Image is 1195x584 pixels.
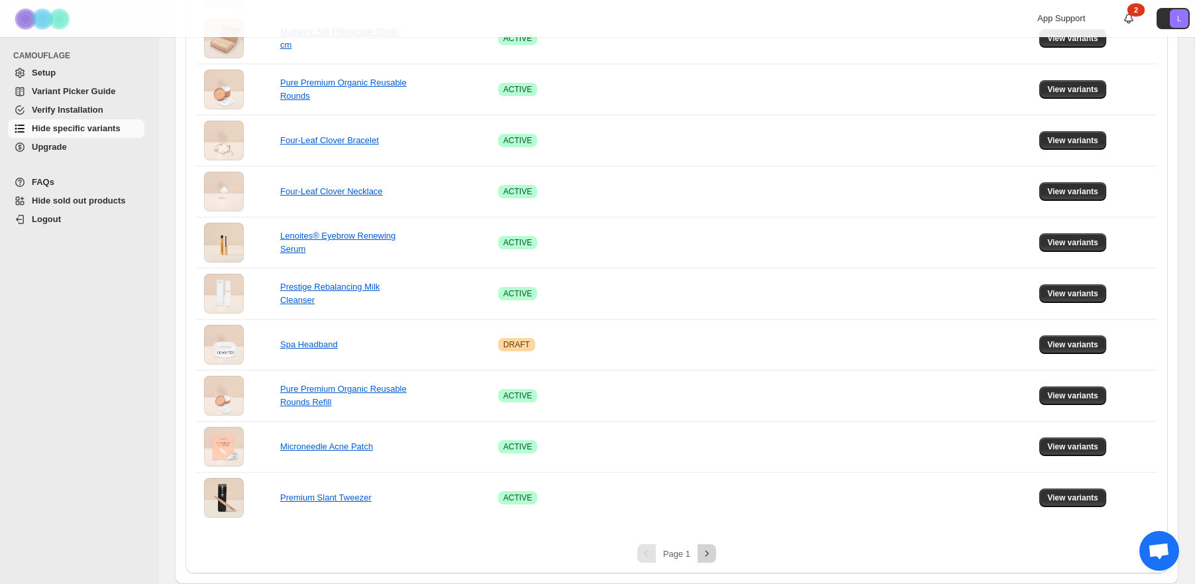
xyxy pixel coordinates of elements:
a: Premium Slant Tweezer [280,493,372,502]
button: Avatar with initials L [1157,8,1190,29]
img: Prestige Rebalancing Milk Cleanser [204,274,244,314]
span: ACTIVE [503,390,532,401]
span: ACTIVE [503,237,532,248]
span: Avatar with initials L [1170,9,1188,28]
span: App Support [1037,13,1085,23]
a: Four-Leaf Clover Necklace [280,186,383,196]
span: View variants [1047,288,1098,299]
a: Microneedle Acne Patch [280,441,373,451]
a: Lenoites® Eyebrow Renewing Serum [280,231,395,254]
button: View variants [1039,335,1106,354]
span: Variant Picker Guide [32,86,115,96]
span: Hide specific variants [32,123,121,133]
span: View variants [1047,135,1098,146]
button: View variants [1039,29,1106,48]
img: Spa Headband [204,325,244,365]
a: Pure Premium Organic Reusable Rounds [280,78,407,101]
div: 2 [1127,3,1145,17]
img: Four-Leaf Clover Bracelet [204,121,244,160]
a: Pure Premium Organic Reusable Rounds Refill [280,384,407,407]
span: ACTIVE [503,84,532,95]
span: View variants [1047,84,1098,95]
a: Spa Headband [280,339,338,349]
button: View variants [1039,131,1106,150]
span: ACTIVE [503,441,532,452]
span: ACTIVE [503,288,532,299]
a: Setup [8,64,144,82]
a: Four-Leaf Clover Bracelet [280,135,379,145]
button: View variants [1039,438,1106,456]
span: ACTIVE [503,186,532,197]
span: View variants [1047,237,1098,248]
a: Logout [8,210,144,229]
span: ACTIVE [503,493,532,503]
img: Microneedle Acne Patch [204,427,244,467]
span: Upgrade [32,142,67,152]
button: View variants [1039,386,1106,405]
img: Camouflage [11,1,77,37]
span: DRAFT [503,339,530,350]
span: Page 1 [663,549,690,559]
img: Four-Leaf Clover Necklace [204,172,244,211]
button: View variants [1039,233,1106,252]
img: Pure Premium Organic Reusable Rounds Refill [204,376,244,416]
button: View variants [1039,284,1106,303]
img: Lenoites® Eyebrow Renewing Serum [204,223,244,263]
span: Hide sold out products [32,196,126,205]
img: Premium Slant Tweezer [204,478,244,518]
span: ACTIVE [503,135,532,146]
a: 2 [1122,12,1135,25]
a: Prestige Rebalancing Milk Cleanser [280,282,380,305]
span: FAQs [32,177,54,187]
span: View variants [1047,186,1098,197]
a: Hide sold out products [8,192,144,210]
span: View variants [1047,493,1098,503]
span: View variants [1047,339,1098,350]
span: Setup [32,68,56,78]
nav: Pagination [196,544,1157,563]
span: View variants [1047,33,1098,44]
a: FAQs [8,173,144,192]
text: L [1177,15,1181,23]
span: CAMOUFLAGE [13,50,150,61]
span: Logout [32,214,61,224]
span: View variants [1047,390,1098,401]
button: View variants [1039,80,1106,99]
a: Hide specific variants [8,119,144,138]
img: Pure Premium Organic Reusable Rounds [204,70,244,109]
span: View variants [1047,441,1098,452]
span: Verify Installation [32,105,103,115]
a: Variant Picker Guide [8,82,144,101]
a: Verify Installation [8,101,144,119]
button: View variants [1039,489,1106,507]
span: ACTIVE [503,33,532,44]
div: Öppna chatt [1139,531,1179,571]
button: View variants [1039,182,1106,201]
button: Next [698,544,716,563]
a: Upgrade [8,138,144,156]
